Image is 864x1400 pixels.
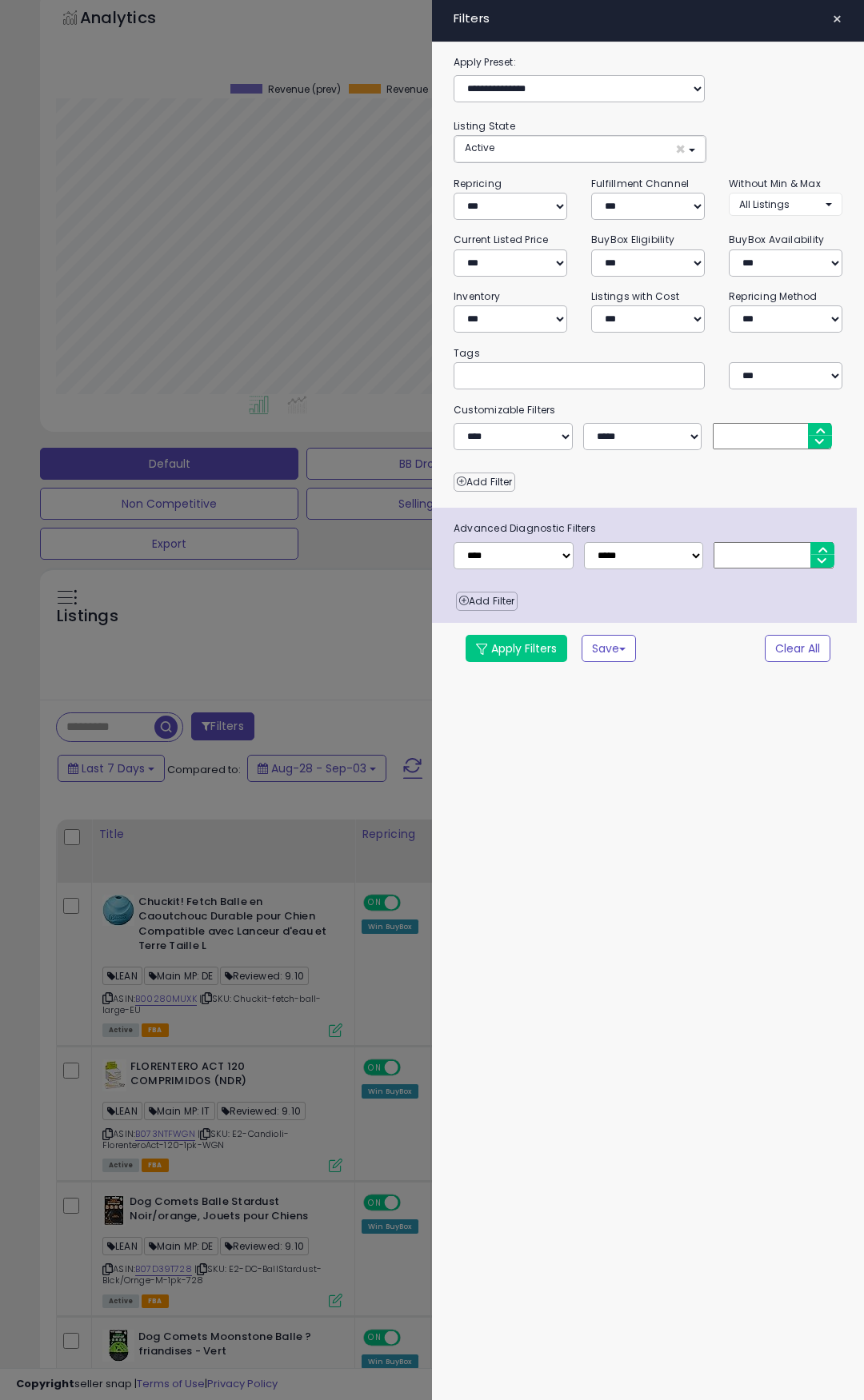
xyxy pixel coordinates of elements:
span: Active [465,141,494,154]
button: All Listings [729,193,842,216]
button: × [826,8,849,30]
small: BuyBox Availability [729,233,824,246]
small: Listing State [454,119,515,133]
button: Clear All [765,635,830,662]
button: Apply Filters [466,635,567,662]
label: Apply Preset: [442,54,854,71]
small: Customizable Filters [442,401,854,419]
button: Save [582,635,636,662]
small: BuyBox Eligibility [591,233,674,246]
small: Without Min & Max [729,177,821,190]
small: Inventory [454,289,500,303]
small: Fulfillment Channel [591,177,689,190]
small: Listings with Cost [591,289,679,303]
small: Current Listed Price [454,233,548,246]
small: Repricing [454,177,502,190]
span: × [832,8,842,30]
span: All Listings [739,197,790,211]
button: Add Filter [456,592,518,611]
button: Add Filter [454,473,515,492]
span: Advanced Diagnostic Filters [442,520,857,537]
h4: Filters [454,12,842,26]
small: Tags [442,345,854,362]
small: Repricing Method [729,289,818,303]
span: × [675,141,686,158]
button: Active × [454,136,706,162]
